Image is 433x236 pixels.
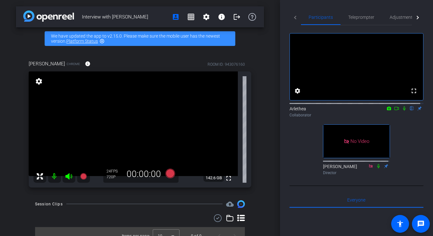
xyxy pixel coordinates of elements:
span: [PERSON_NAME] [29,60,65,67]
mat-icon: logout [233,13,241,21]
mat-icon: account_box [172,13,180,21]
div: 720P [106,174,122,180]
img: Session clips [237,200,245,208]
mat-icon: fullscreen [225,174,232,182]
a: Platform Status [66,39,98,44]
mat-icon: info [85,61,91,67]
mat-icon: fullscreen [410,87,418,95]
mat-icon: cloud_upload [226,200,234,208]
mat-icon: grid_on [187,13,195,21]
div: Session Clips [35,201,63,207]
mat-icon: settings [34,77,43,85]
mat-icon: highlight_off [99,39,105,44]
span: Interview with [PERSON_NAME] [82,11,168,23]
span: FPS [111,169,118,173]
div: 00:00:00 [122,169,165,180]
mat-icon: accessibility [396,220,404,228]
div: Arlethea [290,106,423,118]
span: Adjustments [390,15,415,19]
mat-icon: flip [408,105,416,111]
span: Participants [309,15,333,19]
span: No Video [350,138,369,144]
mat-icon: message [417,220,425,228]
div: Director [323,170,390,176]
span: Destinations for your clips [226,200,234,208]
div: We have updated the app to v2.15.0. Please make sure the mobile user has the newest version. [45,31,235,46]
mat-icon: settings [294,87,301,95]
span: Chrome [67,62,80,66]
span: Teleprompter [348,15,374,19]
mat-icon: settings [202,13,210,21]
span: 142.6 GB [203,174,224,182]
span: Everyone [348,198,366,202]
img: app-logo [23,11,74,22]
div: 24 [106,169,122,174]
div: Collaborator [290,112,423,118]
div: [PERSON_NAME] [323,163,390,176]
div: ROOM ID: 943076160 [208,62,245,67]
mat-icon: info [218,13,225,21]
